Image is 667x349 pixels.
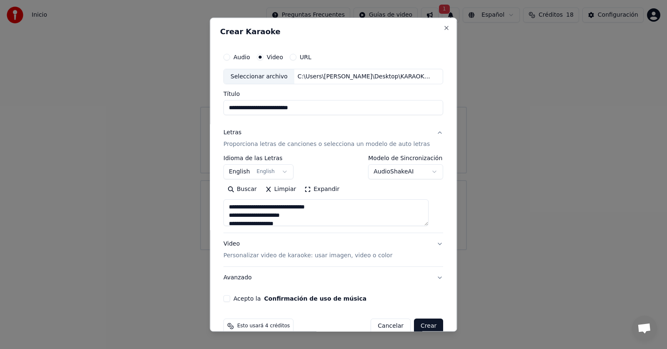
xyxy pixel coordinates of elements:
[301,183,344,196] button: Expandir
[223,267,443,289] button: Avanzado
[223,141,430,149] p: Proporciona letras de canciones o selecciona un modelo de auto letras
[414,319,443,334] button: Crear
[223,252,392,260] p: Personalizar video de karaoke: usar imagen, video o color
[300,54,311,60] label: URL
[267,54,283,60] label: Video
[223,156,443,233] div: LetrasProporciona letras de canciones o selecciona un modelo de auto letras
[233,54,250,60] label: Audio
[223,91,443,97] label: Título
[223,234,443,267] button: VideoPersonalizar video de karaoke: usar imagen, video o color
[223,129,241,137] div: Letras
[223,122,443,156] button: LetrasProporciona letras de canciones o selecciona un modelo de auto letras
[223,156,293,161] label: Idioma de las Letras
[224,69,294,84] div: Seleccionar archivo
[369,156,444,161] label: Modelo de Sincronización
[264,296,367,302] button: Acepto la
[371,319,411,334] button: Cancelar
[294,73,436,81] div: C:\Users\[PERSON_NAME]\Desktop\KARAOKE\Luck Ra, Khea - HOLA PERDIDA.mp4
[223,240,392,260] div: Video
[233,296,366,302] label: Acepto la
[220,28,446,35] h2: Crear Karaoke
[237,323,290,330] span: Esto usará 4 créditos
[261,183,300,196] button: Limpiar
[223,183,261,196] button: Buscar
